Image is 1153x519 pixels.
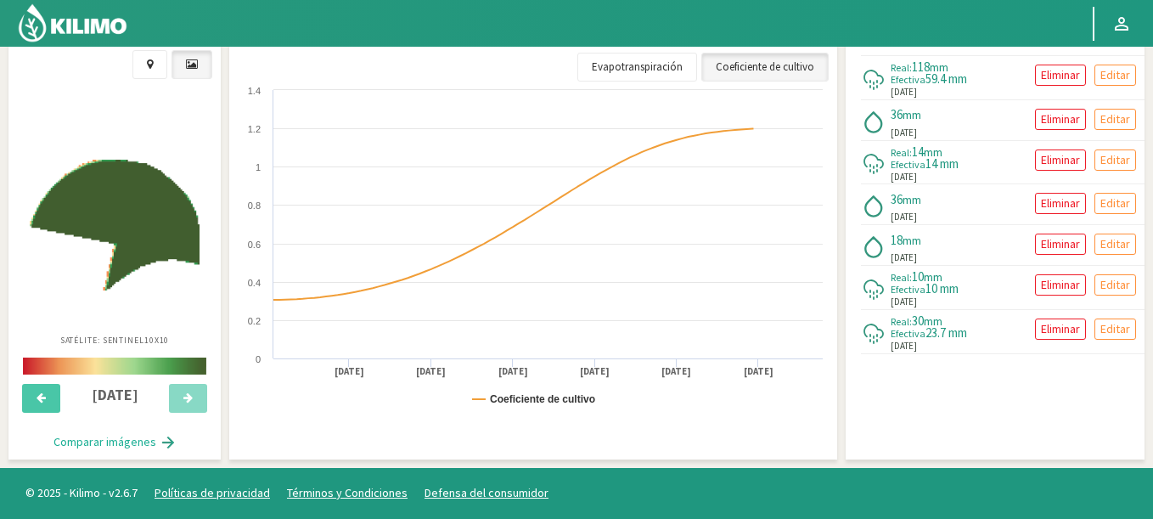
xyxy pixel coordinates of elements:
span: [DATE] [891,126,917,140]
h4: [DATE] [70,386,160,403]
p: Eliminar [1041,150,1080,170]
span: mm [930,59,948,75]
button: Editar [1094,109,1136,130]
p: Editar [1100,275,1130,295]
span: Real: [891,146,912,159]
p: Editar [1100,319,1130,339]
button: Editar [1094,234,1136,255]
p: Editar [1100,234,1130,254]
a: Políticas de privacidad [155,485,270,500]
span: [DATE] [891,85,917,99]
button: Editar [1094,193,1136,214]
span: [DATE] [891,295,917,309]
span: mm [924,269,942,285]
p: Eliminar [1041,65,1080,85]
span: mm [903,107,921,122]
button: Eliminar [1035,109,1086,130]
span: Real: [891,61,912,74]
text: 1 [256,162,261,172]
span: [DATE] [891,210,917,224]
span: 59.4 mm [925,71,967,87]
text: 0.2 [248,316,261,326]
button: Eliminar [1035,193,1086,214]
span: 118 [912,59,930,75]
p: Editar [1100,110,1130,129]
p: Eliminar [1041,110,1080,129]
text: 1.4 [248,86,261,96]
img: Kilimo [17,3,128,43]
a: Coeficiente de cultivo [701,53,829,82]
button: Editar [1094,65,1136,86]
span: [DATE] [891,170,917,184]
span: 36 [891,191,903,207]
text: 1.2 [248,124,261,134]
text: 0.6 [248,240,261,250]
button: Editar [1094,319,1136,340]
a: Defensa del consumidor [425,485,548,500]
p: Satélite: Sentinel [60,334,170,347]
img: scale [23,358,206,375]
text: [DATE] [580,365,610,378]
span: mm [903,192,921,207]
text: [DATE] [335,365,364,378]
span: 18 [891,232,903,248]
span: Efectiva [891,327,925,340]
span: [DATE] [891,251,917,265]
text: [DATE] [744,365,773,378]
span: Real: [891,315,912,328]
span: Efectiva [891,73,925,86]
p: Eliminar [1041,275,1080,295]
span: mm [903,233,921,248]
text: [DATE] [498,365,528,378]
p: Editar [1100,65,1130,85]
p: Eliminar [1041,194,1080,213]
p: Editar [1100,150,1130,170]
button: Editar [1094,149,1136,171]
span: [DATE] [891,339,917,353]
span: 10 [912,268,924,285]
button: Eliminar [1035,234,1086,255]
span: Real: [891,271,912,284]
button: Eliminar [1035,274,1086,296]
span: 30 [912,313,924,329]
span: mm [924,313,942,329]
span: 23.7 mm [925,324,967,341]
text: 0 [256,354,261,364]
span: 36 [891,106,903,122]
p: Eliminar [1041,319,1080,339]
img: ed855f99-3656-4097-99f1-4f66887e46f8_-_sentinel_-_2025-08-28.png [30,160,200,291]
span: 14 [912,144,924,160]
a: Evapotranspiración [577,53,697,82]
button: Eliminar [1035,149,1086,171]
button: Comparar imágenes [37,426,194,460]
button: Eliminar [1035,65,1086,86]
span: 14 mm [925,155,959,172]
a: Términos y Condiciones [287,485,408,500]
text: [DATE] [416,365,446,378]
text: 0.8 [248,200,261,211]
span: Efectiva [891,158,925,171]
text: Coeficiente de cultivo [490,393,595,405]
button: Editar [1094,274,1136,296]
text: [DATE] [661,365,691,378]
p: Editar [1100,194,1130,213]
span: mm [924,144,942,160]
span: Efectiva [891,283,925,296]
p: Eliminar [1041,234,1080,254]
text: 0.4 [248,278,261,288]
span: 10 mm [925,280,959,296]
span: 10X10 [144,335,170,346]
span: © 2025 - Kilimo - v2.6.7 [17,484,146,502]
button: Eliminar [1035,319,1086,340]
